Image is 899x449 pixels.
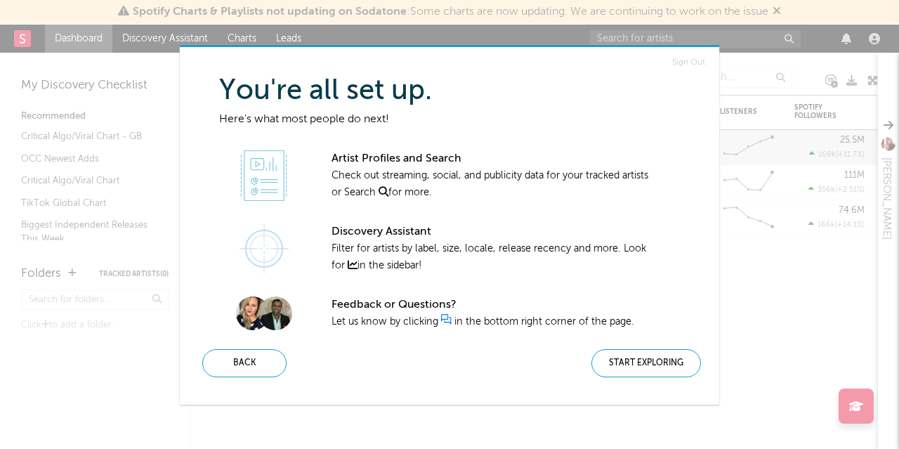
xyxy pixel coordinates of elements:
[332,297,655,330] div: Let us know by clicking in the bottom right corner of the page.
[332,223,655,240] div: Discovery Assistant
[219,111,708,128] p: Here's what most people do next!
[332,150,655,201] div: Check out streaming, social, and publicity data for your tracked artists or Search for more.
[332,150,655,167] div: Artist Profiles and Search
[332,223,655,274] div: Filter for artists by label, size, locale, release recency and more. Look for in the sidebar!
[258,297,292,330] img: TKG77OY4.jpg
[236,297,270,330] img: XZ4FIGRR.jpg
[672,54,705,71] a: Sign Out
[332,297,655,313] div: Feedback or Questions?
[202,349,287,377] div: Back
[219,83,708,100] h3: You're all set up.
[591,349,701,377] div: Start Exploring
